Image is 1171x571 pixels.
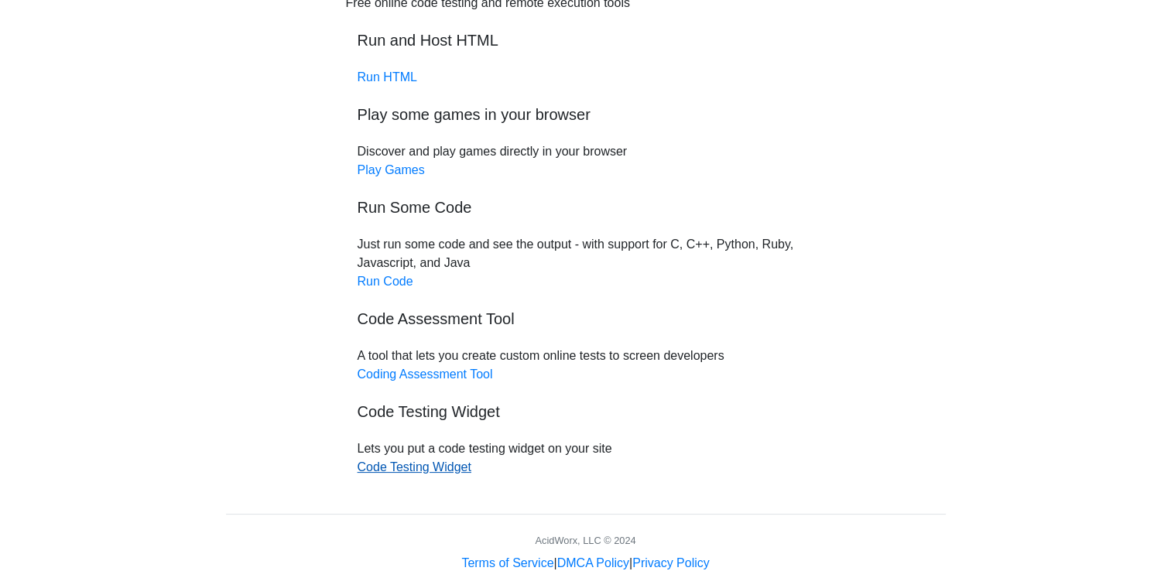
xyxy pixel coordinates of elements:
a: Coding Assessment Tool [358,368,493,381]
h5: Code Assessment Tool [358,309,814,328]
a: Play Games [358,163,425,176]
a: Privacy Policy [632,556,710,569]
h5: Run Some Code [358,198,814,217]
a: Run Code [358,275,413,288]
h5: Code Testing Widget [358,402,814,421]
a: Code Testing Widget [358,460,471,474]
a: Run HTML [358,70,417,84]
h5: Run and Host HTML [358,31,814,50]
h5: Play some games in your browser [358,105,814,124]
div: AcidWorx, LLC © 2024 [535,533,635,548]
a: DMCA Policy [557,556,629,569]
a: Terms of Service [461,556,553,569]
